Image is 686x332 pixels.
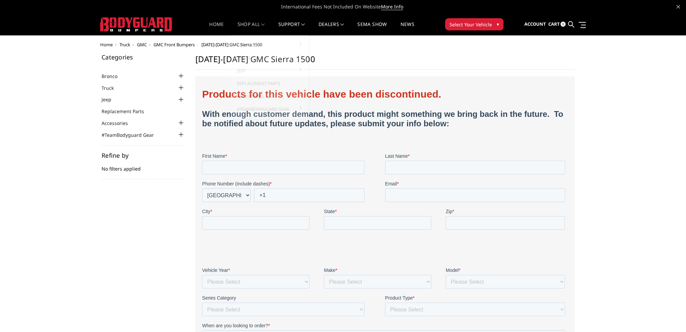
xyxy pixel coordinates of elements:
a: Jeep [234,64,306,77]
h5: Categories [102,54,185,60]
span: 0 [560,22,566,27]
a: Cart 0 [548,15,566,33]
a: Jeep [102,96,120,103]
a: Truck [102,84,122,92]
a: Replacement Parts [102,108,153,115]
span: Zip [244,126,250,131]
span: [DATE]-[DATE] GMC Sierra 1500 [201,42,262,48]
h5: Refine by [102,152,185,158]
a: News [400,22,414,35]
a: SEMA Show [357,22,387,35]
a: Replacement Parts [234,77,306,90]
a: Bronco [234,39,306,51]
div: No filters applied [102,152,185,179]
img: BODYGUARD BUMPERS [100,17,173,31]
span: . [1,174,3,179]
a: Accessories [234,90,306,103]
a: Truck [234,51,306,64]
a: More Info [381,3,403,10]
span: Cart [548,21,559,27]
a: #TeamBodyguard Gear [102,131,162,138]
a: Accessories [102,120,136,127]
a: Dealers [319,22,344,35]
span: ▾ [497,21,499,28]
a: Account [524,15,546,33]
a: GMC Front Bumpers [154,42,195,48]
a: Home [100,42,113,48]
a: GMC [137,42,147,48]
a: Bronco [102,73,126,80]
a: Support [278,22,305,35]
span: Make [122,184,133,190]
a: Truck [119,42,130,48]
h1: [DATE]-[DATE] GMC Sierra 1500 [195,54,575,70]
button: Select Your Vehicle [445,18,503,30]
a: #TeamBodyguard Gear [234,103,306,116]
span: Model [244,184,256,190]
span: Account [524,21,546,27]
span: Product Type [183,212,211,218]
a: shop all [238,22,265,35]
span: Select Your Vehicle [449,21,492,28]
a: Home [209,22,224,35]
